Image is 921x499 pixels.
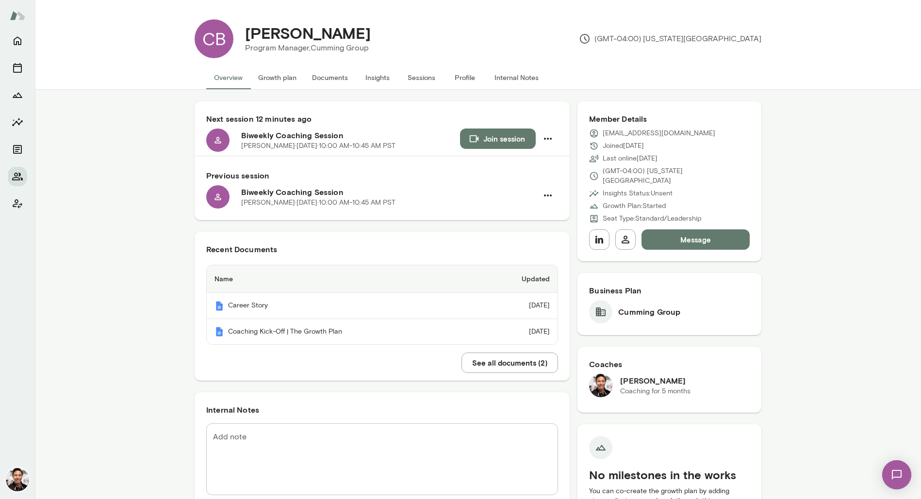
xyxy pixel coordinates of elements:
[6,468,29,491] img: Albert Villarde
[214,301,224,311] img: Mento
[8,58,27,78] button: Sessions
[603,189,673,198] p: Insights Status: Unsent
[460,129,536,149] button: Join session
[245,24,371,42] h4: [PERSON_NAME]
[356,66,399,89] button: Insights
[603,154,658,163] p: Last online [DATE]
[304,66,356,89] button: Documents
[206,66,250,89] button: Overview
[195,19,233,58] div: CB
[476,319,558,345] td: [DATE]
[206,243,558,255] h6: Recent Documents
[589,113,750,125] h6: Member Details
[10,6,25,25] img: Mento
[241,141,395,151] p: [PERSON_NAME] · [DATE] · 10:00 AM-10:45 AM PST
[487,66,546,89] button: Internal Notes
[589,358,750,370] h6: Coaches
[241,198,395,208] p: [PERSON_NAME] · [DATE] · 10:00 AM-10:45 AM PST
[241,129,460,141] h6: Biweekly Coaching Session
[589,467,750,483] h5: No milestones in the works
[241,186,538,198] h6: Biweekly Coaching Session
[8,167,27,186] button: Members
[207,265,476,293] th: Name
[8,140,27,159] button: Documents
[476,293,558,319] td: [DATE]
[207,319,476,345] th: Coaching Kick-Off | The Growth Plan
[8,85,27,105] button: Growth Plan
[603,201,666,211] p: Growth Plan: Started
[618,306,680,318] h6: Cumming Group
[8,194,27,213] button: Client app
[245,42,371,54] p: Program Manager, Cumming Group
[589,285,750,296] h6: Business Plan
[589,374,612,397] img: Albert Villarde
[603,141,644,151] p: Joined [DATE]
[476,265,558,293] th: Updated
[8,31,27,50] button: Home
[214,327,224,337] img: Mento
[206,113,558,125] h6: Next session 12 minutes ago
[620,386,691,396] p: Coaching for 5 months
[461,353,558,373] button: See all documents (2)
[399,66,443,89] button: Sessions
[443,66,487,89] button: Profile
[579,33,761,45] p: (GMT-04:00) [US_STATE][GEOGRAPHIC_DATA]
[620,375,691,386] h6: [PERSON_NAME]
[603,214,701,224] p: Seat Type: Standard/Leadership
[603,129,715,138] p: [EMAIL_ADDRESS][DOMAIN_NAME]
[8,113,27,132] button: Insights
[603,166,750,186] p: (GMT-04:00) [US_STATE][GEOGRAPHIC_DATA]
[206,404,558,416] h6: Internal Notes
[641,229,750,250] button: Message
[250,66,304,89] button: Growth plan
[206,170,558,181] h6: Previous session
[207,293,476,319] th: Career Story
